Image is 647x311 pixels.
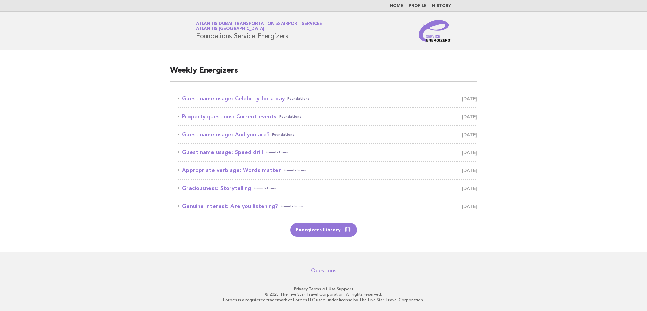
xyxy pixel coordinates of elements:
[462,148,477,157] span: [DATE]
[178,112,477,121] a: Property questions: Current eventsFoundations [DATE]
[462,166,477,175] span: [DATE]
[462,94,477,103] span: [DATE]
[432,4,451,8] a: History
[178,201,477,211] a: Genuine interest: Are you listening?Foundations [DATE]
[311,267,336,274] a: Questions
[462,201,477,211] span: [DATE]
[462,112,477,121] span: [DATE]
[284,166,306,175] span: Foundations
[266,148,288,157] span: Foundations
[281,201,303,211] span: Foundations
[196,27,264,31] span: Atlantis [GEOGRAPHIC_DATA]
[178,184,477,193] a: Graciousness: StorytellingFoundations [DATE]
[290,223,357,237] a: Energizers Library
[390,4,403,8] a: Home
[409,4,427,8] a: Profile
[272,130,294,139] span: Foundations
[178,148,477,157] a: Guest name usage: Speed drillFoundations [DATE]
[170,65,477,82] h2: Weekly Energizers
[196,22,322,31] a: Atlantis Dubai Transportation & Airport ServicesAtlantis [GEOGRAPHIC_DATA]
[196,22,322,40] h1: Foundations Service Energizers
[337,287,353,291] a: Support
[178,94,477,103] a: Guest name usage: Celebrity for a dayFoundations [DATE]
[287,94,310,103] span: Foundations
[462,184,477,193] span: [DATE]
[116,292,531,297] p: © 2025 The Five Star Travel Corporation. All rights reserved.
[116,297,531,303] p: Forbes is a registered trademark of Forbes LLC used under license by The Five Star Travel Corpora...
[309,287,336,291] a: Terms of Use
[178,166,477,175] a: Appropriate verbiage: Words matterFoundations [DATE]
[254,184,276,193] span: Foundations
[462,130,477,139] span: [DATE]
[116,286,531,292] p: · ·
[178,130,477,139] a: Guest name usage: And you are?Foundations [DATE]
[419,20,451,42] img: Service Energizers
[279,112,302,121] span: Foundations
[294,287,308,291] a: Privacy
